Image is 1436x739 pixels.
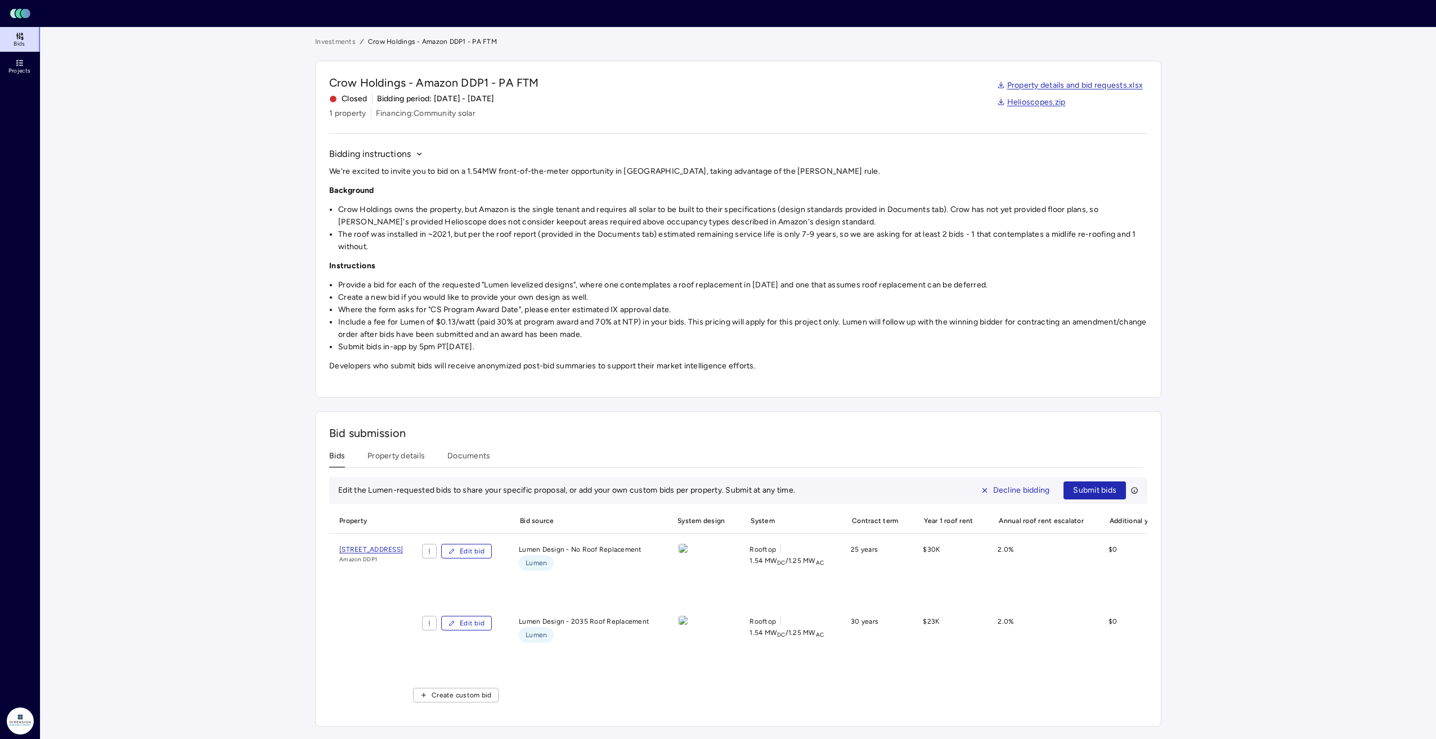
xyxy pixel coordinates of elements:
div: 2.0% [989,616,1091,679]
span: Rooftop [750,544,776,555]
strong: Background [329,186,374,195]
span: 1 property [329,107,366,120]
span: Bidding period: [DATE] - [DATE] [377,93,495,105]
a: Helioscopes.zip [997,96,1066,109]
span: Decline bidding [993,484,1050,497]
span: Crow Holdings - Amazon DDP1 - PA FTM [368,36,497,47]
span: System [741,508,833,533]
span: 1.54 MW / 1.25 MW [750,555,824,566]
span: 1.54 MW / 1.25 MW [750,627,824,638]
div: $0 [1100,616,1204,679]
li: Where the form asks for "CS Program Award Date", please enter estimated IX approval date. [338,304,1147,316]
span: Edit bid [460,546,484,557]
span: Property [329,508,404,533]
span: System design [667,508,732,533]
img: Dimension Energy [7,708,34,735]
a: [STREET_ADDRESS] [339,544,403,555]
sub: DC [777,559,786,566]
button: Bidding instructions [329,147,423,161]
li: Create a new bid if you would like to provide your own design as well. [338,291,1147,304]
span: Crow Holdings - Amazon DDP1 - PA FTM [329,75,538,91]
button: Edit bid [441,544,492,558]
a: Property details and bid requests.xlsx [997,79,1143,92]
div: $23K [914,616,980,679]
button: Submit bids [1063,481,1126,499]
span: Bidding instructions [329,147,411,161]
span: Lumen [526,557,547,569]
nav: breadcrumb [315,36,1161,47]
span: Bids [14,40,25,47]
button: Documents [447,450,490,467]
sub: AC [816,559,824,566]
li: Submit bids in-app by 5pm PT[DATE]. [338,341,1147,353]
span: Submit bids [1073,484,1116,497]
button: Create custom bid [413,688,499,702]
span: Year 1 roof rent [914,508,980,533]
span: Projects [8,67,30,74]
span: Amazon DDP1 [339,555,403,564]
li: Include a fee for Lumen of $0.13/watt (paid 30% at program award and 70% at NTP) in your bids. Th... [338,316,1147,341]
div: Lumen Design - No Roof Replacement [510,544,658,607]
sub: AC [816,631,824,638]
a: Investments [315,36,356,47]
li: Provide a bid for each of the requested "Lumen levelized designs", where one contemplates a roof ... [338,279,1147,291]
div: Lumen Design - 2035 Roof Replacement [510,616,658,679]
div: $0 [1100,544,1204,607]
button: Edit bid [441,616,492,630]
span: Bid source [510,508,658,533]
strong: Instructions [329,261,375,271]
span: [STREET_ADDRESS] [339,546,403,553]
div: 30 years [842,616,905,679]
p: Developers who submit bids will receive anonymized post-bid summaries to support their market int... [329,360,1147,372]
li: Crow Holdings owns the property, but Amazon is the single tenant and requires all solar to be bui... [338,204,1147,228]
span: Additional yearly payments [1100,508,1204,533]
div: 25 years [842,544,905,607]
span: Bid submission [329,426,406,440]
div: 2.0% [989,544,1091,607]
span: Lumen [526,629,547,641]
sub: DC [777,631,786,638]
span: Closed [329,93,367,105]
span: Edit bid [460,618,484,629]
span: Edit the Lumen-requested bids to share your specific proposal, or add your own custom bids per pr... [338,485,795,495]
span: Contract term [842,508,905,533]
button: Property details [367,450,425,467]
li: The roof was installed in ~2021, but per the roof report (provided in the Documents tab) estimate... [338,228,1147,253]
span: Financing: Community solar [376,107,475,120]
button: Bids [329,450,345,467]
div: $30K [914,544,980,607]
span: Rooftop [750,616,776,627]
span: Annual roof rent escalator [989,508,1091,533]
p: We're excited to invite you to bid on a 1.54MW front-of-the-meter opportunity in [GEOGRAPHIC_DATA... [329,165,1147,178]
span: Create custom bid [432,690,491,701]
img: view [679,544,688,553]
button: Decline bidding [971,481,1060,499]
img: view [679,616,688,625]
